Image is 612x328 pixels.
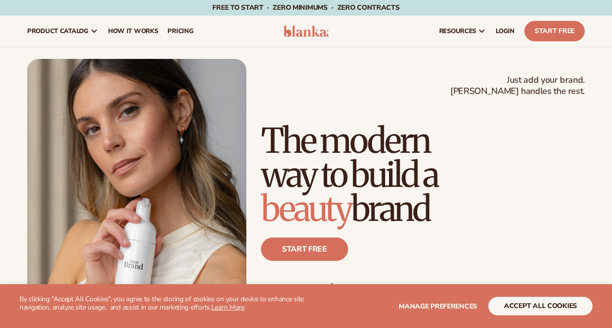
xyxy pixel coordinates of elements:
[434,16,491,47] a: resources
[163,16,198,47] a: pricing
[212,3,399,12] span: Free to start · ZERO minimums · ZERO contracts
[261,237,348,261] a: Start free
[27,27,89,35] span: product catalog
[491,16,519,47] a: LOGIN
[108,27,158,35] span: How It Works
[103,16,163,47] a: How It Works
[450,74,585,97] span: Just add your brand. [PERSON_NAME] handles the rest.
[399,297,477,315] button: Manage preferences
[261,187,351,230] span: beauty
[399,302,477,311] span: Manage preferences
[167,27,193,35] span: pricing
[22,16,103,47] a: product catalog
[439,27,476,35] span: resources
[524,21,585,41] a: Start Free
[261,280,301,296] p: 100K+
[261,124,585,226] h1: The modern way to build a brand
[381,280,455,296] p: 450+
[496,27,515,35] span: LOGIN
[311,280,372,296] p: 4.9
[283,25,329,37] img: logo
[19,295,306,312] p: By clicking "Accept All Cookies", you agree to the storing of cookies on your device to enhance s...
[211,303,244,312] a: Learn More
[488,297,593,315] button: accept all cookies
